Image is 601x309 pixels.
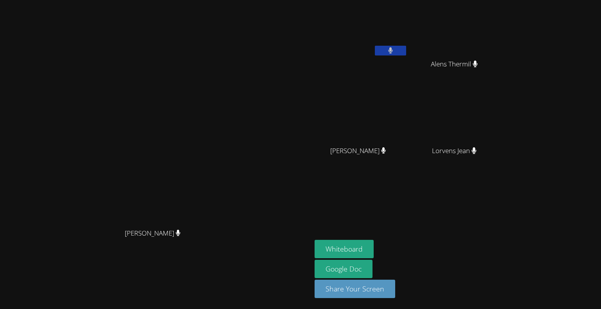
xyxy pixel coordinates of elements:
button: Whiteboard [315,240,374,258]
a: Google Doc [315,260,372,278]
span: Lorvens Jean [432,145,477,157]
span: [PERSON_NAME] [125,228,181,239]
button: Share Your Screen [315,280,395,298]
span: Alens Thermil [431,59,478,70]
span: [PERSON_NAME] [330,145,386,157]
